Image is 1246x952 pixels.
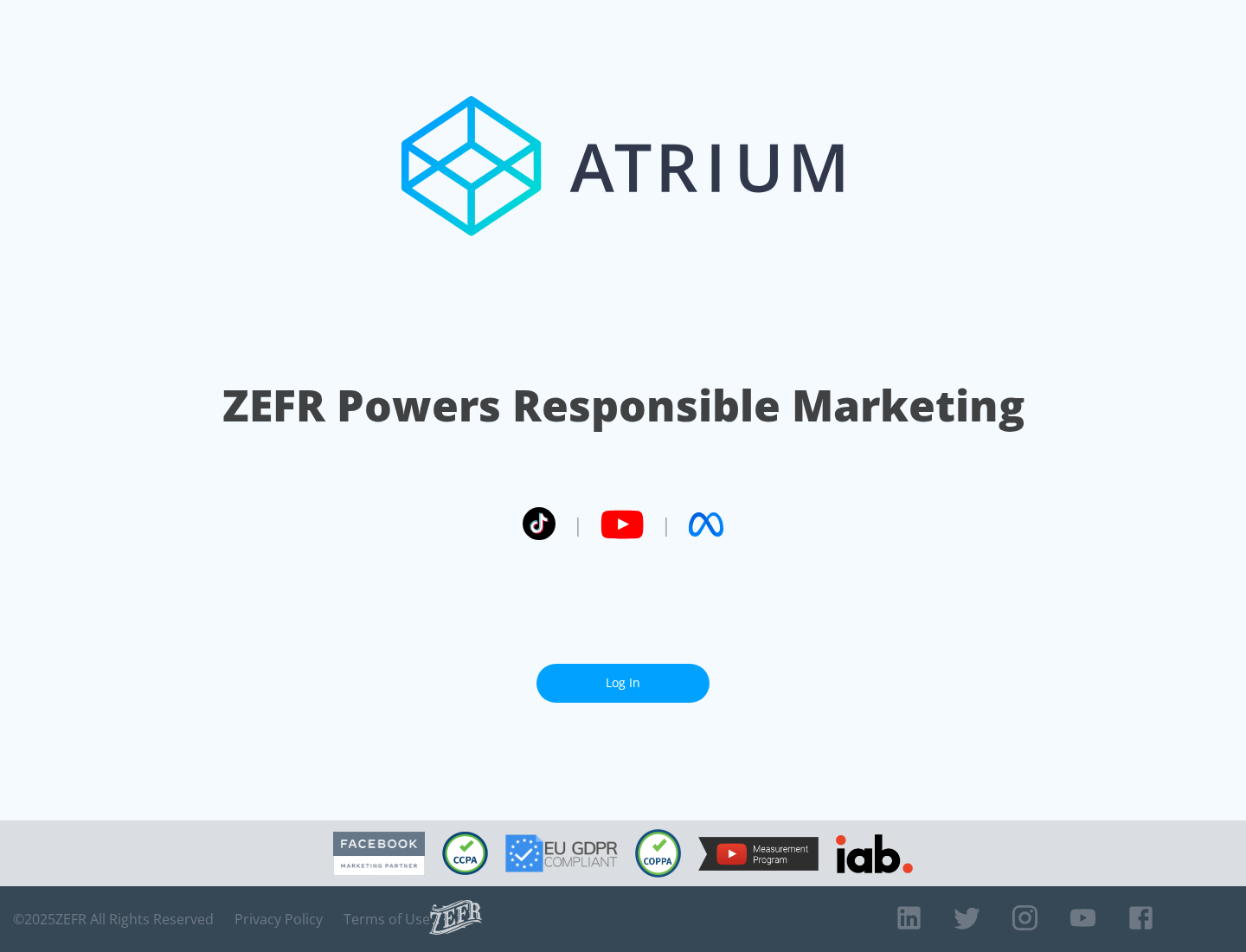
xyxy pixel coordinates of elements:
span: | [573,511,583,537]
img: YouTube Measurement Program [698,837,819,871]
img: CCPA Compliant [442,832,488,875]
a: Terms of Use [344,910,430,928]
h1: ZEFR Powers Responsible Marketing [222,376,1024,435]
span: | [661,511,671,537]
img: IAB [836,834,913,873]
img: Facebook Marketing Partner [333,832,425,876]
a: Log In [536,664,710,703]
img: COPPA Compliant [635,829,681,878]
span: © 2025 ZEFR All Rights Reserved [13,910,214,928]
a: Privacy Policy [234,910,323,928]
img: GDPR Compliant [505,834,618,872]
